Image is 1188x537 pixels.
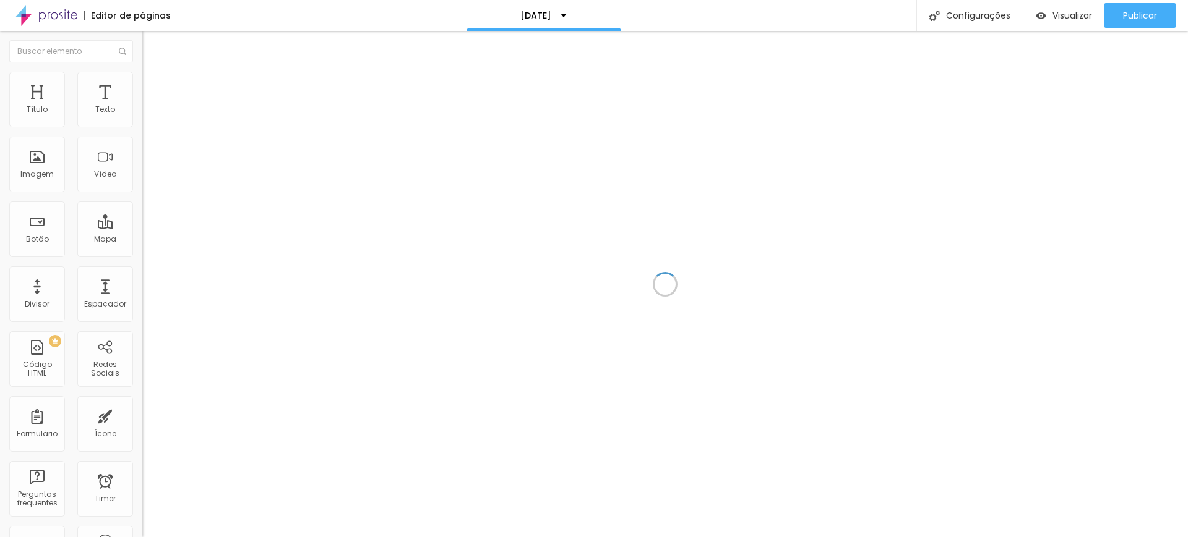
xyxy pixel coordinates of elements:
div: Ícone [95,429,116,438]
button: Visualizar [1023,3,1104,28]
span: Publicar [1123,11,1157,20]
div: Editor de páginas [84,11,171,20]
span: Visualizar [1052,11,1092,20]
div: Título [27,105,48,114]
div: Formulário [17,429,58,438]
div: Timer [95,494,116,503]
div: Perguntas frequentes [12,490,61,508]
div: Botão [26,235,49,243]
div: Divisor [25,300,49,308]
button: Publicar [1104,3,1176,28]
div: Imagem [20,170,54,179]
img: Icone [929,11,940,21]
div: Mapa [94,235,116,243]
div: Texto [95,105,115,114]
div: Redes Sociais [80,360,129,378]
div: Vídeo [94,170,116,179]
p: [DATE] [520,11,551,20]
input: Buscar elemento [9,40,133,62]
div: Código HTML [12,360,61,378]
img: view-1.svg [1036,11,1046,21]
img: Icone [119,48,126,55]
div: Espaçador [84,300,126,308]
